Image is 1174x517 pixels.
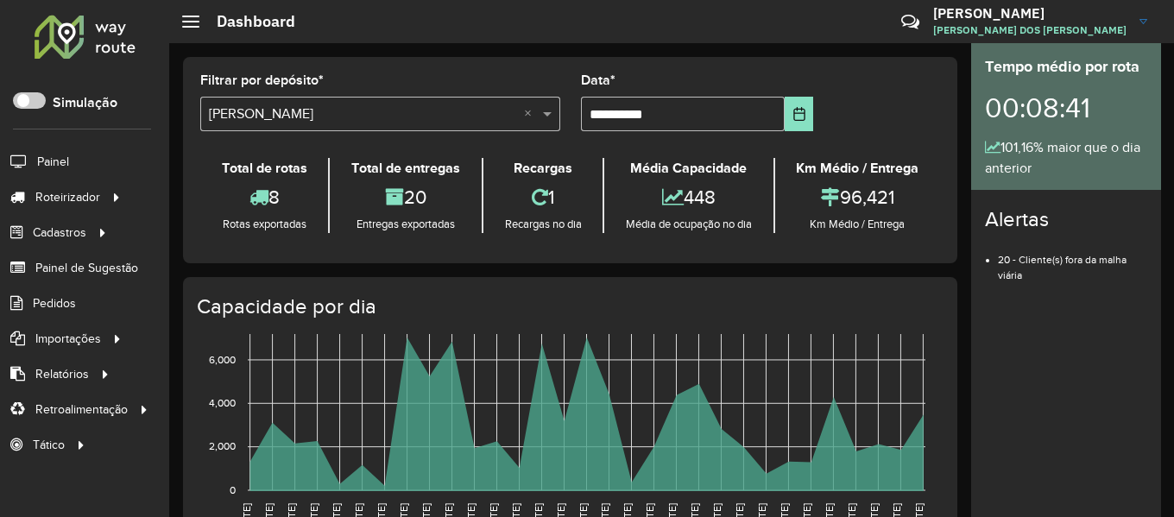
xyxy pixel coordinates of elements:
[581,70,615,91] label: Data
[985,137,1147,179] div: 101,16% maior que o dia anterior
[199,12,295,31] h2: Dashboard
[205,216,324,233] div: Rotas exportadas
[785,97,813,131] button: Choose Date
[33,224,86,242] span: Cadastros
[488,158,598,179] div: Recargas
[230,484,236,495] text: 0
[33,436,65,454] span: Tático
[35,188,100,206] span: Roteirizador
[35,400,128,419] span: Retroalimentação
[488,179,598,216] div: 1
[985,55,1147,79] div: Tempo médio por rota
[35,259,138,277] span: Painel de Sugestão
[609,179,768,216] div: 448
[985,207,1147,232] h4: Alertas
[334,158,477,179] div: Total de entregas
[37,153,69,171] span: Painel
[780,179,936,216] div: 96,421
[780,158,936,179] div: Km Médio / Entrega
[998,239,1147,283] li: 20 - Cliente(s) fora da malha viária
[200,70,324,91] label: Filtrar por depósito
[892,3,929,41] a: Contato Rápido
[33,294,76,312] span: Pedidos
[35,330,101,348] span: Importações
[780,216,936,233] div: Km Médio / Entrega
[334,179,477,216] div: 20
[35,365,89,383] span: Relatórios
[205,158,324,179] div: Total de rotas
[209,397,236,408] text: 4,000
[524,104,539,124] span: Clear all
[209,441,236,452] text: 2,000
[205,179,324,216] div: 8
[609,158,768,179] div: Média Capacidade
[53,92,117,113] label: Simulação
[197,294,940,319] h4: Capacidade por dia
[933,5,1127,22] h3: [PERSON_NAME]
[933,22,1127,38] span: [PERSON_NAME] DOS [PERSON_NAME]
[609,216,768,233] div: Média de ocupação no dia
[985,79,1147,137] div: 00:08:41
[334,216,477,233] div: Entregas exportadas
[209,354,236,365] text: 6,000
[488,216,598,233] div: Recargas no dia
